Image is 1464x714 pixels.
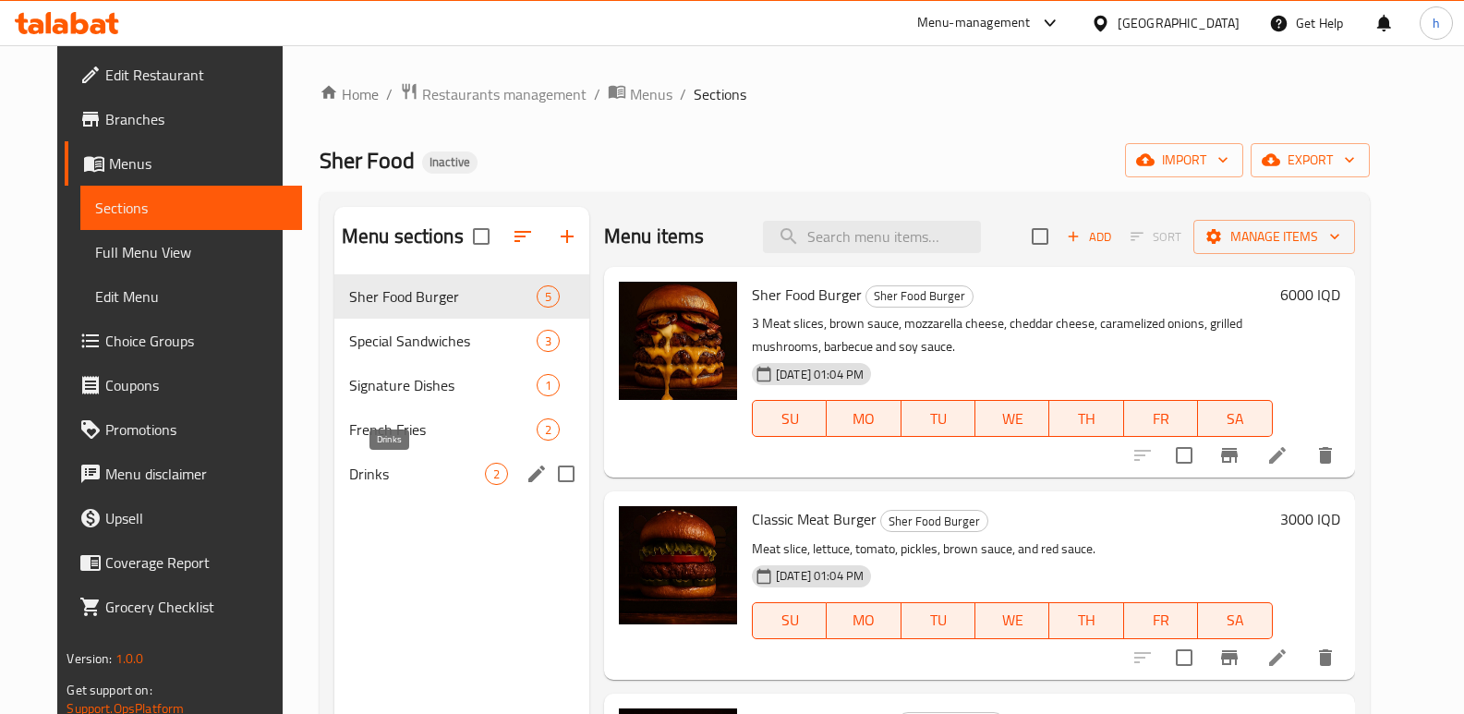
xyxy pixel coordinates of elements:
[694,83,746,105] span: Sections
[834,405,893,432] span: MO
[349,418,537,441] span: French Fries
[537,374,560,396] div: items
[65,496,302,540] a: Upsell
[105,418,287,441] span: Promotions
[65,585,302,629] a: Grocery Checklist
[349,330,537,352] span: Special Sandwiches
[1208,225,1340,248] span: Manage items
[604,223,705,250] h2: Menu items
[80,186,302,230] a: Sections
[834,607,893,634] span: MO
[909,405,968,432] span: TU
[1131,405,1191,432] span: FR
[105,108,287,130] span: Branches
[752,312,1273,358] p: 3 Meat slices, brown sauce, mozzarella cheese, cheddar cheese, caramelized onions, grilled mushro...
[1280,282,1340,308] h6: 6000 IQD
[1205,607,1264,634] span: SA
[1433,13,1440,33] span: h
[538,421,559,439] span: 2
[1064,226,1114,248] span: Add
[105,64,287,86] span: Edit Restaurant
[349,285,537,308] span: Sher Food Burger
[105,463,287,485] span: Menu disclaimer
[1280,506,1340,532] h6: 3000 IQD
[975,602,1049,639] button: WE
[1165,436,1204,475] span: Select to update
[538,377,559,394] span: 1
[1059,223,1119,251] button: Add
[485,463,508,485] div: items
[752,281,862,309] span: Sher Food Burger
[105,374,287,396] span: Coupons
[760,607,819,634] span: SU
[65,363,302,407] a: Coupons
[386,83,393,105] li: /
[1198,400,1272,437] button: SA
[881,511,987,532] span: Sher Food Burger
[65,141,302,186] a: Menus
[608,82,672,106] a: Menus
[65,319,302,363] a: Choice Groups
[1303,433,1348,478] button: delete
[342,223,464,250] h2: Menu sections
[400,82,587,106] a: Restaurants management
[1059,223,1119,251] span: Add item
[1207,433,1252,478] button: Branch-specific-item
[866,285,973,307] span: Sher Food Burger
[752,538,1273,561] p: Meat slice, lettuce, tomato, pickles, brown sauce, and red sauce.
[880,510,988,532] div: Sher Food Burger
[65,540,302,585] a: Coverage Report
[105,507,287,529] span: Upsell
[1193,220,1355,254] button: Manage items
[594,83,600,105] li: /
[67,647,112,671] span: Version:
[1119,223,1193,251] span: Select section first
[537,330,560,352] div: items
[334,267,589,503] nav: Menu sections
[619,506,737,624] img: Classic Meat Burger
[917,12,1031,34] div: Menu-management
[334,319,589,363] div: Special Sandwiches3
[901,400,975,437] button: TU
[545,214,589,259] button: Add section
[1131,607,1191,634] span: FR
[349,463,485,485] span: Drinks
[1118,13,1240,33] div: [GEOGRAPHIC_DATA]
[501,214,545,259] span: Sort sections
[523,460,551,488] button: edit
[1207,635,1252,680] button: Branch-specific-item
[486,466,507,483] span: 2
[1205,405,1264,432] span: SA
[630,83,672,105] span: Menus
[760,405,819,432] span: SU
[95,285,287,308] span: Edit Menu
[65,53,302,97] a: Edit Restaurant
[67,678,151,702] span: Get support on:
[1049,602,1123,639] button: TH
[105,551,287,574] span: Coverage Report
[80,274,302,319] a: Edit Menu
[1124,400,1198,437] button: FR
[95,241,287,263] span: Full Menu View
[109,152,287,175] span: Menus
[320,82,1370,106] nav: breadcrumb
[1266,647,1289,669] a: Edit menu item
[865,285,974,308] div: Sher Food Burger
[422,83,587,105] span: Restaurants management
[422,151,478,174] div: Inactive
[1251,143,1370,177] button: export
[680,83,686,105] li: /
[763,221,981,253] input: search
[983,405,1042,432] span: WE
[1057,405,1116,432] span: TH
[1125,143,1243,177] button: import
[1021,217,1059,256] span: Select section
[462,217,501,256] span: Select all sections
[105,596,287,618] span: Grocery Checklist
[983,607,1042,634] span: WE
[768,366,871,383] span: [DATE] 01:04 PM
[349,374,537,396] div: Signature Dishes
